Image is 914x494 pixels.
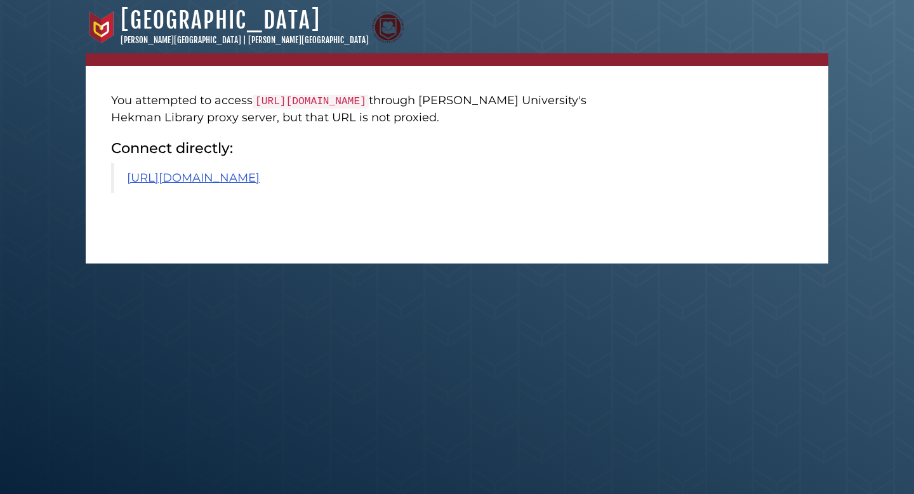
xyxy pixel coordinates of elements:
[121,6,321,34] a: [GEOGRAPHIC_DATA]
[111,92,622,126] p: You attempted to access through [PERSON_NAME] University's Hekman Library proxy server, but that ...
[111,139,622,157] h2: Connect directly:
[86,11,117,43] img: Calvin University
[121,34,369,47] p: [PERSON_NAME][GEOGRAPHIC_DATA] | [PERSON_NAME][GEOGRAPHIC_DATA]
[372,11,404,43] img: Calvin Theological Seminary
[86,53,828,66] nav: breadcrumb
[127,171,260,185] a: [URL][DOMAIN_NAME]
[253,95,369,109] code: [URL][DOMAIN_NAME]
